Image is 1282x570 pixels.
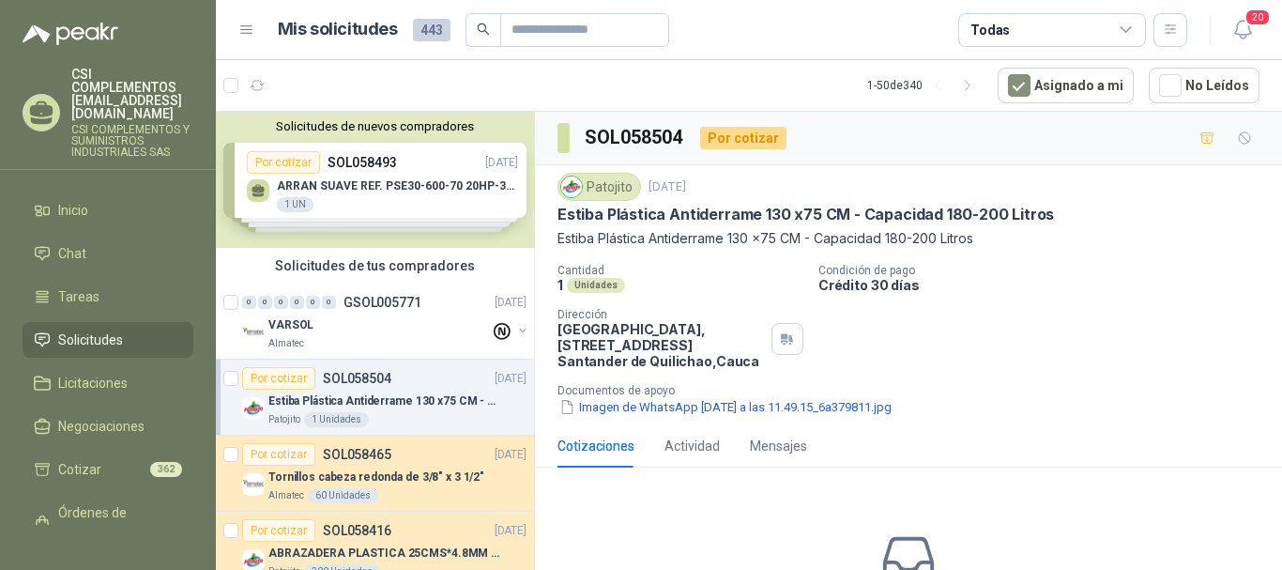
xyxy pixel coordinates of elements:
[242,321,265,344] img: Company Logo
[998,68,1134,103] button: Asignado a mi
[268,488,304,503] p: Almatec
[557,228,1259,249] p: Estiba Plástica Antiderrame 130 x75 CM - Capacidad 180-200 Litros
[290,296,304,309] div: 0
[495,522,527,540] p: [DATE]
[58,502,176,544] span: Órdenes de Compra
[58,373,128,393] span: Licitaciones
[23,322,193,358] a: Solicitudes
[306,296,320,309] div: 0
[242,291,530,351] a: 0 0 0 0 0 0 GSOL005771[DATE] Company LogoVARSOLAlmatec
[23,495,193,551] a: Órdenes de Compra
[268,393,502,410] p: Estiba Plástica Antiderrame 130 x75 CM - Capacidad 180-200 Litros
[23,279,193,315] a: Tareas
[308,488,378,503] div: 60 Unidades
[557,308,764,321] p: Dirección
[1149,68,1259,103] button: No Leídos
[23,193,193,228] a: Inicio
[268,336,304,351] p: Almatec
[750,436,807,456] div: Mensajes
[557,173,641,201] div: Patojito
[649,178,686,196] p: [DATE]
[58,459,101,480] span: Cotizar
[557,321,764,369] p: [GEOGRAPHIC_DATA], [STREET_ADDRESS] Santander de Quilichao , Cauca
[304,412,369,427] div: 1 Unidades
[567,278,625,293] div: Unidades
[242,367,315,390] div: Por cotizar
[557,384,1274,397] p: Documentos de apoyo
[58,286,99,307] span: Tareas
[585,123,685,152] h3: SOL058504
[323,524,391,537] p: SOL058416
[477,23,490,36] span: search
[58,200,88,221] span: Inicio
[23,408,193,444] a: Negociaciones
[242,519,315,542] div: Por cotizar
[557,277,563,293] p: 1
[150,462,182,477] span: 362
[268,469,484,486] p: Tornillos cabeza redonda de 3/8" x 3 1/2"
[323,448,391,461] p: SOL058465
[343,296,421,309] p: GSOL005771
[242,443,315,466] div: Por cotizar
[274,296,288,309] div: 0
[867,70,983,100] div: 1 - 50 de 340
[561,177,582,197] img: Company Logo
[58,243,86,264] span: Chat
[278,16,398,43] h1: Mis solicitudes
[268,316,313,334] p: VARSOL
[223,119,527,133] button: Solicitudes de nuevos compradores
[1226,13,1259,47] button: 20
[495,446,527,464] p: [DATE]
[268,412,300,427] p: Patojito
[23,365,193,401] a: Licitaciones
[242,473,265,496] img: Company Logo
[268,545,502,562] p: ABRAZADERA PLASTICA 25CMS*4.8MM NEGRA
[258,296,272,309] div: 0
[557,264,803,277] p: Cantidad
[216,248,534,284] div: Solicitudes de tus compradores
[495,294,527,312] p: [DATE]
[323,372,391,385] p: SOL058504
[216,360,534,436] a: Por cotizarSOL058504[DATE] Company LogoEstiba Plástica Antiderrame 130 x75 CM - Capacidad 180-200...
[970,20,1010,40] div: Todas
[664,436,720,456] div: Actividad
[557,205,1054,224] p: Estiba Plástica Antiderrame 130 x75 CM - Capacidad 180-200 Litros
[23,452,193,487] a: Cotizar362
[557,436,634,456] div: Cotizaciones
[58,416,145,437] span: Negociaciones
[242,397,265,420] img: Company Logo
[71,124,193,158] p: CSI COMPLEMENTOS Y SUMINISTROS INDUSTRIALES SAS
[1244,8,1271,26] span: 20
[557,397,893,417] button: Imagen de WhatsApp [DATE] a las 11.49.15_6a379811.jpg
[818,277,1274,293] p: Crédito 30 días
[700,127,786,149] div: Por cotizar
[818,264,1274,277] p: Condición de pago
[71,68,193,120] p: CSI COMPLEMENTOS [EMAIL_ADDRESS][DOMAIN_NAME]
[242,296,256,309] div: 0
[216,436,534,512] a: Por cotizarSOL058465[DATE] Company LogoTornillos cabeza redonda de 3/8" x 3 1/2"Almatec60 Unidades
[322,296,336,309] div: 0
[58,330,123,350] span: Solicitudes
[23,23,118,45] img: Logo peakr
[23,236,193,271] a: Chat
[216,112,534,248] div: Solicitudes de nuevos compradoresPor cotizarSOL058493[DATE] ARRAN SUAVE REF. PSE30-600-70 20HP-30...
[413,19,450,41] span: 443
[495,370,527,388] p: [DATE]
